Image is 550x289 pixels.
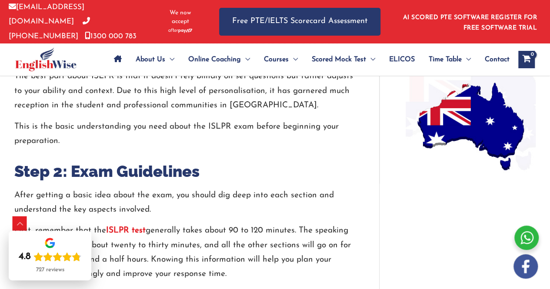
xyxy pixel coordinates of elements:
[181,44,257,75] a: Online CoachingMenu Toggle
[382,44,422,75] a: ELICOS
[485,44,510,75] span: Contact
[14,188,353,217] p: After getting a basic idea about the exam, you should dig deep into each section and understand t...
[518,51,535,68] a: View Shopping Cart, empty
[14,161,353,181] h2: Step 2: Exam Guidelines
[188,44,241,75] span: Online Coaching
[15,47,77,71] img: cropped-ew-logo
[219,8,380,35] a: Free PTE/IELTS Scorecard Assessment
[136,44,165,75] span: About Us
[85,33,137,40] a: 1300 000 783
[462,44,471,75] span: Menu Toggle
[36,266,64,273] div: 727 reviews
[513,254,538,279] img: white-facebook.png
[312,44,366,75] span: Scored Mock Test
[129,44,181,75] a: About UsMenu Toggle
[14,119,353,148] p: This is the basic understanding you need about the ISLPR exam before beginning your preparation.
[422,44,478,75] a: Time TableMenu Toggle
[165,44,174,75] span: Menu Toggle
[19,251,31,263] div: 4.8
[305,44,382,75] a: Scored Mock TestMenu Toggle
[19,251,81,263] div: Rating: 4.8 out of 5
[429,44,462,75] span: Time Table
[241,44,250,75] span: Menu Toggle
[14,223,353,281] p: First, remember that the generally takes about 90 to 120 minutes. The speaking section will last ...
[106,226,146,234] a: ISLPR test
[289,44,298,75] span: Menu Toggle
[398,7,541,36] aside: Header Widget 1
[264,44,289,75] span: Courses
[389,44,415,75] span: ELICOS
[168,28,192,33] img: Afterpay-Logo
[366,44,375,75] span: Menu Toggle
[14,69,353,113] p: The best part about ISLPR is that it doesn’t rely blindly on set questions but rather adjusts to ...
[163,9,197,26] span: We now accept
[107,44,510,75] nav: Site Navigation: Main Menu
[9,3,84,25] a: [EMAIL_ADDRESS][DOMAIN_NAME]
[257,44,305,75] a: CoursesMenu Toggle
[9,18,90,40] a: [PHONE_NUMBER]
[478,44,510,75] a: Contact
[403,14,537,31] a: AI SCORED PTE SOFTWARE REGISTER FOR FREE SOFTWARE TRIAL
